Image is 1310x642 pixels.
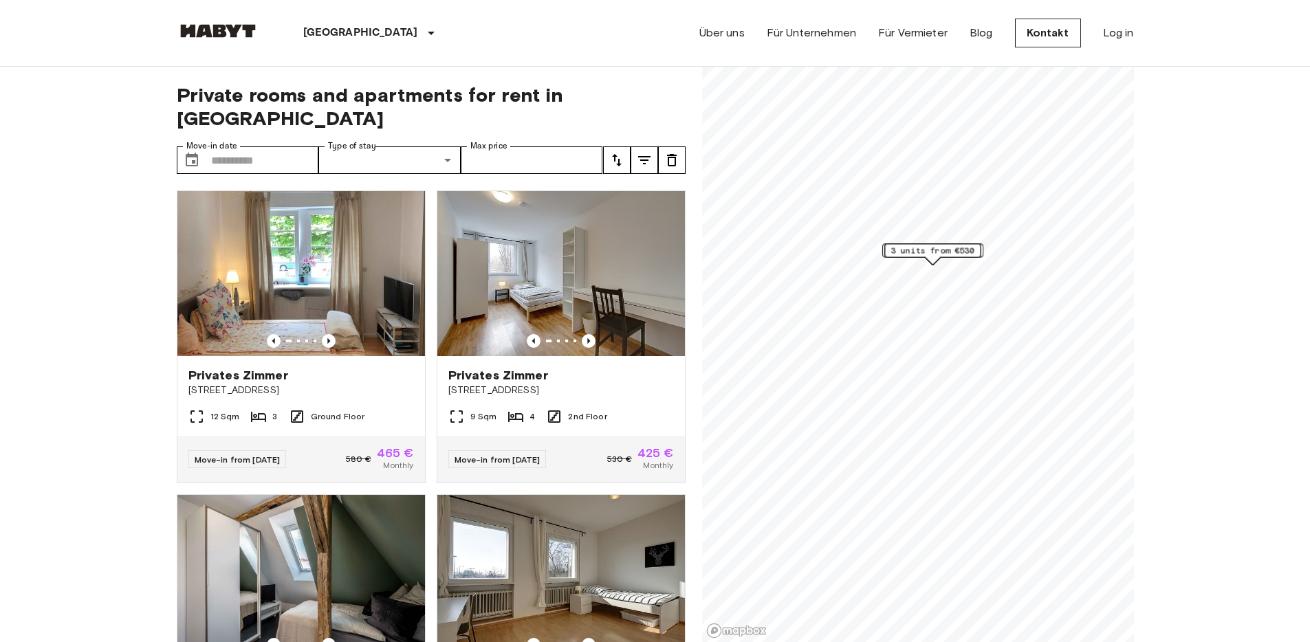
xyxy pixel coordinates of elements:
[177,190,426,483] a: Marketing picture of unit DE-09-012-002-01HFPrevious imagePrevious imagePrivates Zimmer[STREET_AD...
[527,334,541,348] button: Previous image
[311,410,365,423] span: Ground Floor
[1103,25,1134,41] a: Log in
[658,146,686,174] button: tune
[706,623,767,639] a: Mapbox logo
[437,190,686,483] a: Marketing picture of unit DE-09-022-04MPrevious imagePrevious imagePrivates Zimmer[STREET_ADDRESS...
[448,367,548,384] span: Privates Zimmer
[210,410,240,423] span: 12 Sqm
[767,25,856,41] a: Für Unternehmen
[178,146,206,174] button: Choose date
[177,191,425,356] img: Marketing picture of unit DE-09-012-002-01HF
[272,410,277,423] span: 3
[631,146,658,174] button: tune
[884,244,981,265] div: Map marker
[470,140,507,152] label: Max price
[177,83,686,130] span: Private rooms and apartments for rent in [GEOGRAPHIC_DATA]
[1015,19,1081,47] a: Kontakt
[448,384,674,397] span: [STREET_ADDRESS]
[188,384,414,397] span: [STREET_ADDRESS]
[328,140,376,152] label: Type of stay
[188,367,288,384] span: Privates Zimmer
[267,334,281,348] button: Previous image
[195,454,281,465] span: Move-in from [DATE]
[603,146,631,174] button: tune
[568,410,607,423] span: 2nd Floor
[582,334,596,348] button: Previous image
[530,410,535,423] span: 4
[383,459,413,472] span: Monthly
[637,447,674,459] span: 425 €
[186,140,237,152] label: Move-in date
[346,453,371,465] span: 580 €
[377,447,414,459] span: 465 €
[970,25,993,41] a: Blog
[322,334,336,348] button: Previous image
[455,454,541,465] span: Move-in from [DATE]
[699,25,745,41] a: Über uns
[882,243,983,265] div: Map marker
[878,25,948,41] a: Für Vermieter
[643,459,673,472] span: Monthly
[303,25,418,41] p: [GEOGRAPHIC_DATA]
[607,453,632,465] span: 530 €
[177,24,259,38] img: Habyt
[470,410,497,423] span: 9 Sqm
[891,245,974,257] span: 3 units from €530
[437,191,685,356] img: Marketing picture of unit DE-09-022-04M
